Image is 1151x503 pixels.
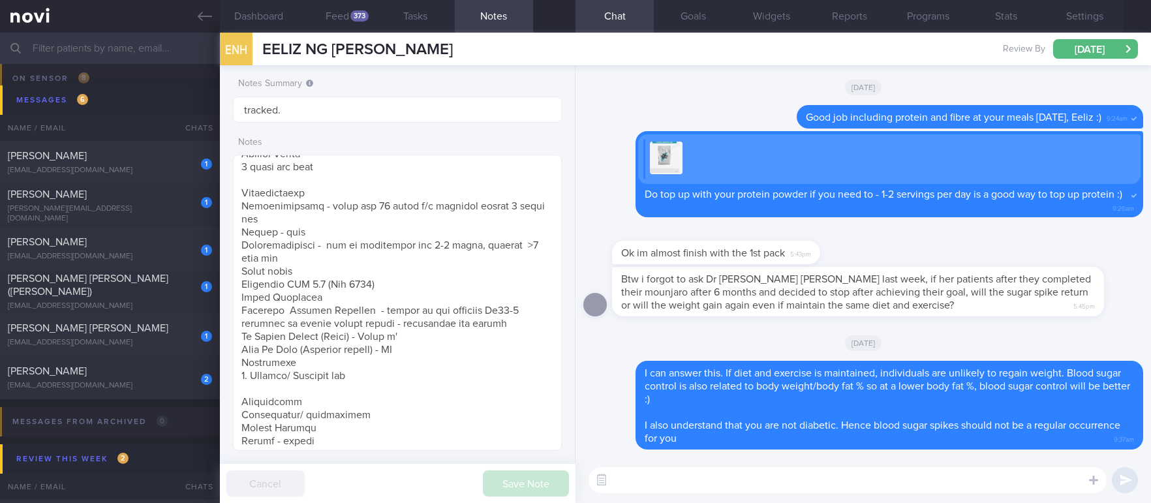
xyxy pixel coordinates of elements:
[8,338,212,348] div: [EMAIL_ADDRESS][DOMAIN_NAME]
[13,450,132,468] div: Review this week
[1003,44,1045,55] span: Review By
[621,248,785,258] span: Ok im almost finish with the 1st pack
[1113,201,1134,213] span: 9:26am
[350,10,369,22] div: 373
[13,91,91,109] div: Messages
[238,137,557,149] label: Notes
[845,335,882,351] span: [DATE]
[8,151,87,161] span: [PERSON_NAME]
[8,204,212,224] div: [PERSON_NAME][EMAIL_ADDRESS][DOMAIN_NAME]
[77,94,88,105] span: 6
[8,273,168,297] span: [PERSON_NAME] [PERSON_NAME] ([PERSON_NAME])
[8,252,212,262] div: [EMAIL_ADDRESS][DOMAIN_NAME]
[645,420,1120,444] span: I also understand that you are not diabetic. Hence blood sugar spikes should not be a regular occ...
[201,197,212,208] div: 1
[645,189,1122,200] span: Do top up with your protein powder if you need to - 1-2 servings per day is a good way to top up ...
[845,80,882,95] span: [DATE]
[217,25,256,75] div: ENH
[8,301,212,311] div: [EMAIL_ADDRESS][DOMAIN_NAME]
[157,416,168,427] span: 0
[168,474,220,500] div: Chats
[621,274,1091,311] span: Btw i forgot to ask Dr [PERSON_NAME] [PERSON_NAME] last week, if her patients after they complete...
[1073,299,1095,311] span: 5:45pm
[645,368,1130,404] span: I can answer this. If diet and exercise is maintained, individuals are unlikely to regain weight....
[650,142,683,174] img: Replying to photo by
[8,366,87,376] span: [PERSON_NAME]
[8,381,212,391] div: [EMAIL_ADDRESS][DOMAIN_NAME]
[8,323,168,333] span: [PERSON_NAME] [PERSON_NAME]
[9,413,171,431] div: Messages from Archived
[168,115,220,141] div: Chats
[8,237,87,247] span: [PERSON_NAME]
[8,166,212,175] div: [EMAIL_ADDRESS][DOMAIN_NAME]
[201,159,212,170] div: 1
[238,78,557,90] label: Notes Summary
[8,189,87,200] span: [PERSON_NAME]
[201,331,212,342] div: 1
[262,42,453,57] span: EELIZ NG [PERSON_NAME]
[201,374,212,385] div: 2
[117,453,129,464] span: 2
[201,281,212,292] div: 1
[1107,111,1128,123] span: 9:24am
[201,245,212,256] div: 1
[806,112,1101,123] span: Good job including protein and fibre at your meals [DATE], Eeliz :)
[1053,39,1138,59] button: [DATE]
[1114,432,1134,444] span: 9:37am
[790,247,811,259] span: 5:43pm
